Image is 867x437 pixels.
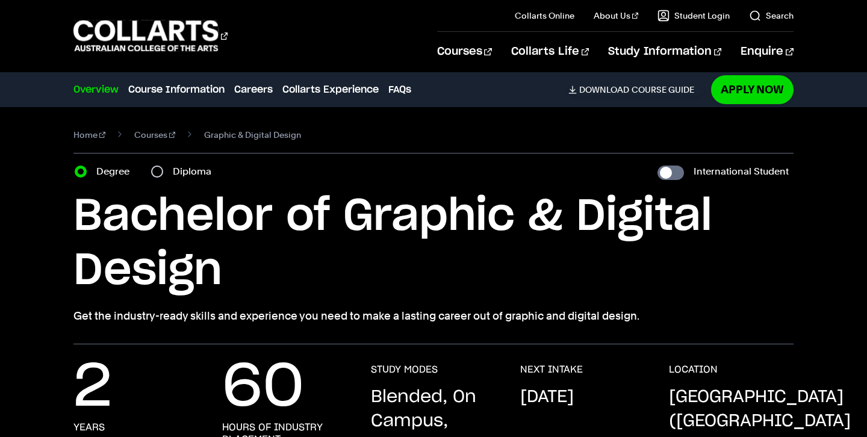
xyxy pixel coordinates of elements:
p: 60 [222,364,304,412]
h3: STUDY MODES [371,364,438,376]
a: Courses [437,32,492,72]
a: Study Information [608,32,721,72]
p: [DATE] [520,385,574,409]
a: About Us [594,10,638,22]
h3: years [73,421,105,433]
a: Home [73,126,105,143]
a: Course Information [128,82,225,97]
a: Collarts Experience [282,82,379,97]
a: FAQs [388,82,411,97]
a: Careers [234,82,273,97]
label: International Student [694,163,789,180]
a: Courses [134,126,175,143]
h3: NEXT INTAKE [520,364,583,376]
a: DownloadCourse Guide [568,84,704,95]
div: Go to homepage [73,19,228,53]
label: Degree [96,163,137,180]
a: Overview [73,82,119,97]
h1: Bachelor of Graphic & Digital Design [73,190,793,298]
a: Enquire [741,32,793,72]
span: Graphic & Digital Design [204,126,301,143]
a: Collarts Online [515,10,574,22]
a: Student Login [657,10,730,22]
h3: LOCATION [669,364,718,376]
label: Diploma [173,163,219,180]
a: Apply Now [711,75,794,104]
a: Search [749,10,794,22]
p: Get the industry-ready skills and experience you need to make a lasting career out of graphic and... [73,308,793,324]
p: 2 [73,364,112,412]
a: Collarts Life [511,32,589,72]
span: Download [579,84,629,95]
